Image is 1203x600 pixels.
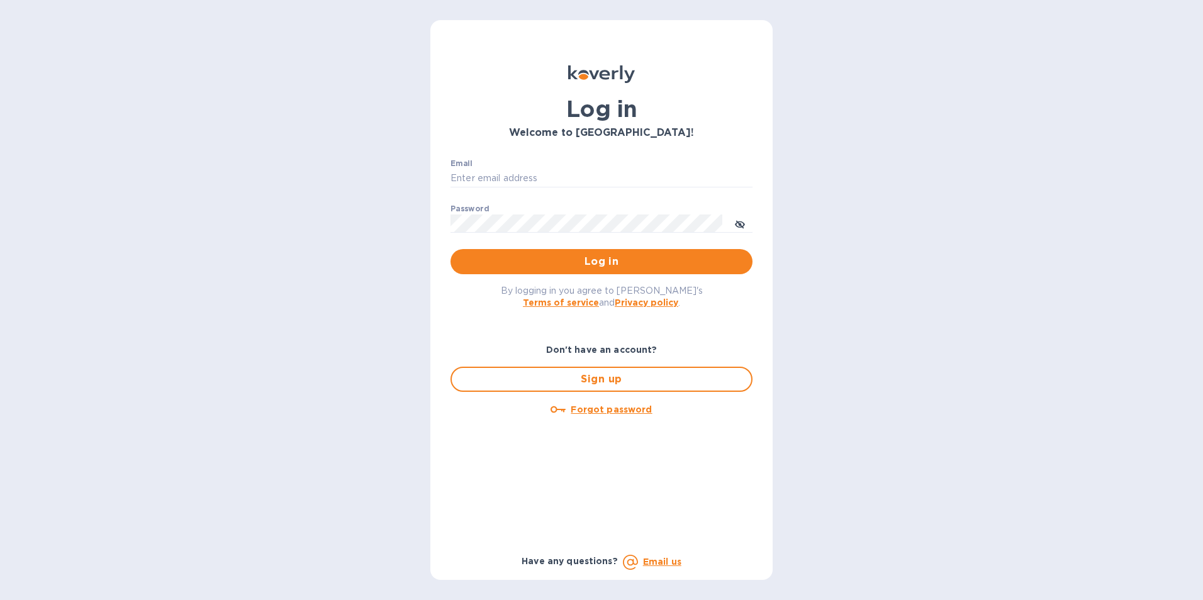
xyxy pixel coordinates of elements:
[643,557,681,567] a: Email us
[615,297,678,308] a: Privacy policy
[450,96,753,122] h1: Log in
[461,254,742,269] span: Log in
[727,211,753,236] button: toggle password visibility
[450,205,489,213] label: Password
[450,367,753,392] button: Sign up
[522,556,618,566] b: Have any questions?
[450,249,753,274] button: Log in
[523,297,599,308] a: Terms of service
[501,286,703,308] span: By logging in you agree to [PERSON_NAME]'s and .
[568,65,635,83] img: Koverly
[450,169,753,188] input: Enter email address
[450,127,753,139] h3: Welcome to [GEOGRAPHIC_DATA]!
[546,345,657,355] b: Don't have an account?
[462,372,741,387] span: Sign up
[450,160,473,167] label: Email
[571,404,652,414] u: Forgot password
